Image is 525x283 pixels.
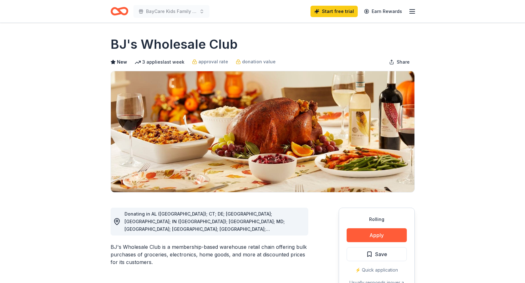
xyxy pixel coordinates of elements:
h1: BJ's Wholesale Club [111,35,238,53]
div: Rolling [347,216,407,223]
button: Share [384,56,415,68]
a: approval rate [192,58,228,66]
span: donation value [242,58,276,66]
a: Home [111,4,128,19]
button: BayCare Kids Family Expo Event [133,5,209,18]
img: Image for BJ's Wholesale Club [111,71,414,192]
span: Donating in AL ([GEOGRAPHIC_DATA]); CT; DE; [GEOGRAPHIC_DATA]; [GEOGRAPHIC_DATA]; IN ([GEOGRAPHIC... [125,211,285,255]
a: donation value [236,58,276,66]
span: BayCare Kids Family Expo Event [146,8,197,15]
span: New [117,58,127,66]
a: Start free trial [311,6,358,17]
span: approval rate [198,58,228,66]
button: Apply [347,228,407,242]
button: Save [347,247,407,261]
div: ⚡️ Quick application [347,266,407,274]
a: Earn Rewards [360,6,406,17]
span: Save [375,250,387,258]
span: Share [397,58,410,66]
div: 3 applies last week [135,58,184,66]
div: BJ's Wholesale Club is a membership-based warehouse retail chain offering bulk purchases of groce... [111,243,308,266]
